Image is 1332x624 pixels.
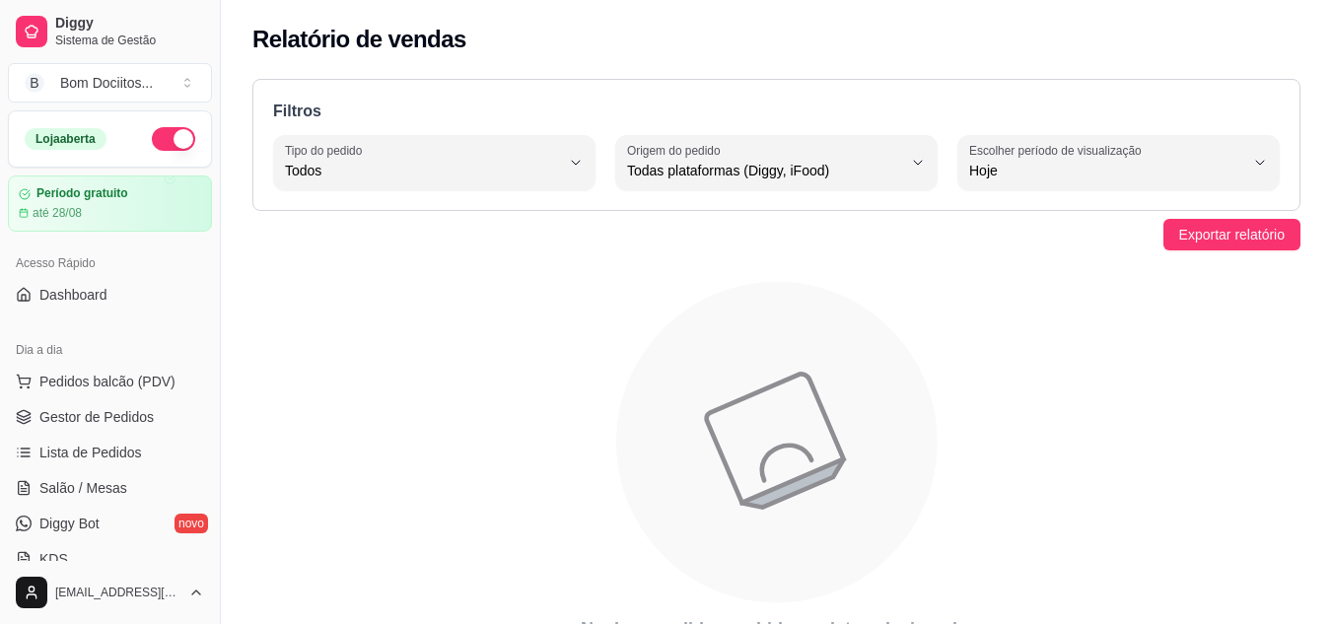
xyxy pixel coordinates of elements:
article: até 28/08 [33,205,82,221]
div: Loja aberta [25,128,106,150]
p: Filtros [273,100,1280,123]
div: Dia a dia [8,334,212,366]
a: Gestor de Pedidos [8,401,212,433]
h2: Relatório de vendas [252,24,466,55]
a: Lista de Pedidos [8,437,212,468]
span: Hoje [969,161,1244,180]
span: Lista de Pedidos [39,443,142,462]
button: Escolher período de visualizaçãoHoje [957,135,1280,190]
span: Todos [285,161,560,180]
button: Alterar Status [152,127,195,151]
label: Origem do pedido [627,142,727,159]
div: Acesso Rápido [8,247,212,279]
span: Todas plataformas (Diggy, iFood) [627,161,902,180]
div: Bom Dociitos ... [60,73,153,93]
label: Escolher período de visualização [969,142,1148,159]
button: Select a team [8,63,212,103]
button: Pedidos balcão (PDV) [8,366,212,397]
span: Pedidos balcão (PDV) [39,372,175,391]
span: Sistema de Gestão [55,33,204,48]
article: Período gratuito [36,186,128,201]
span: Gestor de Pedidos [39,407,154,427]
a: Período gratuitoaté 28/08 [8,175,212,232]
button: [EMAIL_ADDRESS][DOMAIN_NAME] [8,569,212,616]
button: Origem do pedidoTodas plataformas (Diggy, iFood) [615,135,938,190]
span: KDS [39,549,68,569]
span: Salão / Mesas [39,478,127,498]
span: B [25,73,44,93]
a: KDS [8,543,212,575]
label: Tipo do pedido [285,142,369,159]
span: [EMAIL_ADDRESS][DOMAIN_NAME] [55,585,180,600]
span: Exportar relatório [1179,224,1285,245]
button: Exportar relatório [1163,219,1300,250]
a: DiggySistema de Gestão [8,8,212,55]
div: animation [252,270,1300,615]
span: Diggy [55,15,204,33]
span: Dashboard [39,285,107,305]
a: Dashboard [8,279,212,311]
span: Diggy Bot [39,514,100,533]
button: Tipo do pedidoTodos [273,135,596,190]
a: Salão / Mesas [8,472,212,504]
a: Diggy Botnovo [8,508,212,539]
